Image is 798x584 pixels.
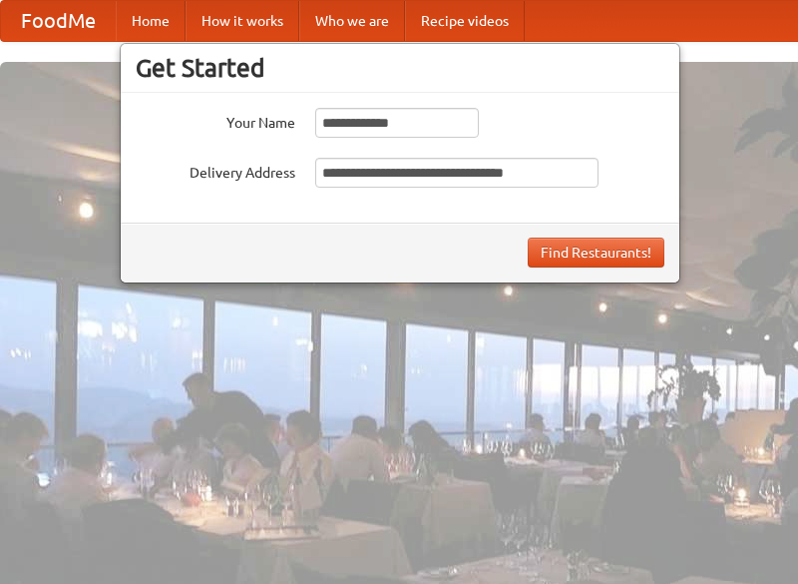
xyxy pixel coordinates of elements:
a: Who we are [299,1,405,41]
button: Find Restaurants! [528,238,664,268]
a: How it works [186,1,299,41]
a: Recipe videos [405,1,525,41]
a: Home [116,1,186,41]
label: Your Name [136,108,295,133]
label: Delivery Address [136,158,295,183]
h3: Get Started [136,53,664,83]
a: FoodMe [1,1,116,41]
